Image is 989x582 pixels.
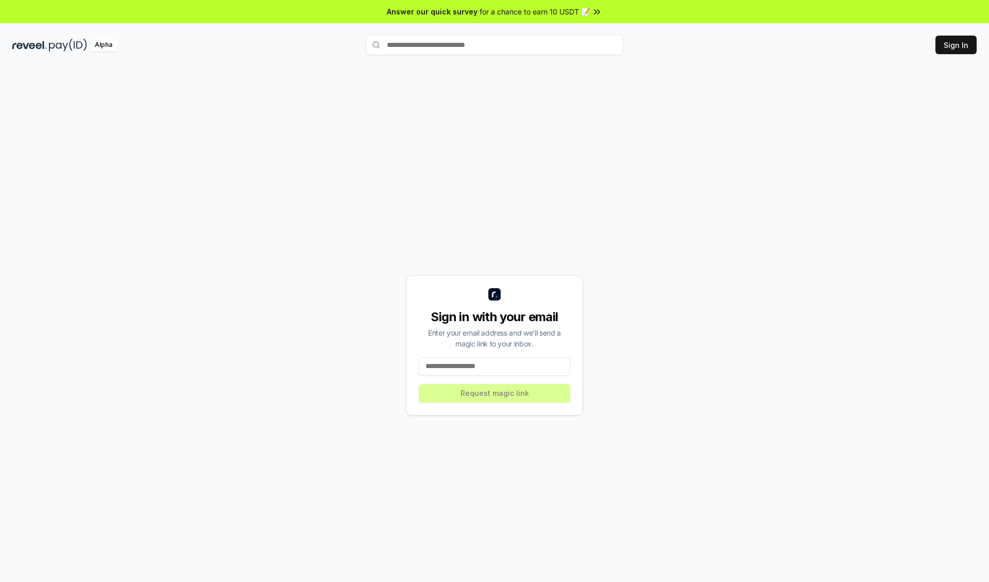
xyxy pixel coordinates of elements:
div: Sign in with your email [419,309,570,325]
img: pay_id [49,39,87,52]
span: Answer our quick survey [387,6,478,17]
div: Enter your email address and we’ll send a magic link to your inbox. [419,327,570,349]
img: reveel_dark [12,39,47,52]
button: Sign In [935,36,977,54]
img: logo_small [488,288,501,301]
span: for a chance to earn 10 USDT 📝 [480,6,590,17]
div: Alpha [89,39,118,52]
